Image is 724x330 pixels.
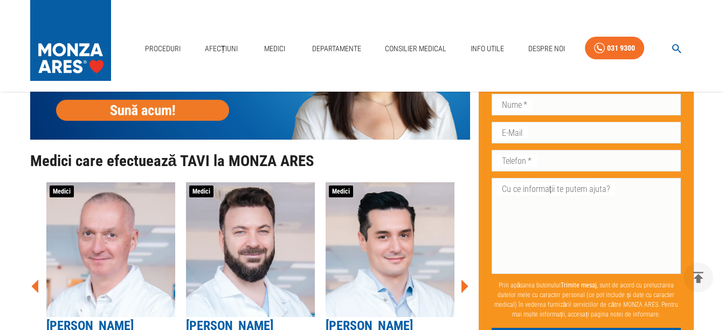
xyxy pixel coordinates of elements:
span: Medici [189,185,213,197]
b: Trimite mesaj [561,281,597,289]
a: 031 9300 [585,37,644,60]
p: Prin apăsarea butonului , sunt de acord cu prelucrarea datelor mele cu caracter personal (ce pot ... [492,276,681,324]
a: Consilier Medical [381,38,451,60]
div: 031 9300 [607,42,635,55]
a: Medici [258,38,292,60]
button: delete [684,263,713,292]
span: Medici [50,185,74,197]
a: Despre Noi [524,38,569,60]
a: Departamente [308,38,366,60]
span: Medici [329,185,353,197]
h2: Medici care efectuează TAVI la MONZA ARES [30,153,470,170]
a: Proceduri [141,38,185,60]
a: Afecțiuni [201,38,243,60]
a: Info Utile [466,38,508,60]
